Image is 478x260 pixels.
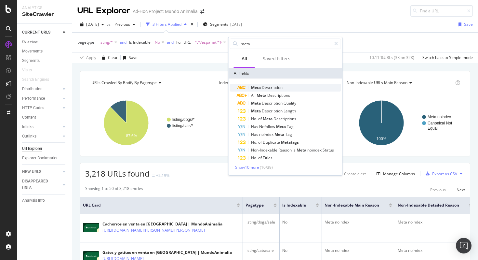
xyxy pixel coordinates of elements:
div: Meta noindex [398,248,472,253]
div: SiteCrawler [22,11,67,18]
span: Descriptions [273,116,296,122]
button: Segments[DATE] [200,19,245,30]
a: Outlinks [22,133,61,140]
div: Create alert [344,171,366,177]
span: Previous [112,22,130,27]
span: Indexable / Non-Indexable URLs distribution [219,80,299,85]
button: Previous [112,19,138,30]
div: 10.11 % URLs ( 3K on 32K ) [369,55,414,60]
span: All [251,93,257,98]
button: Next [457,186,465,194]
div: Performance [22,95,45,102]
span: Status [323,147,334,153]
a: Segments [22,57,67,64]
span: = [192,39,194,45]
a: Inlinks [22,123,61,130]
button: and [167,39,174,45]
button: Switch back to Simple mode [420,52,473,63]
input: Search by field name [240,39,331,49]
span: Nofollow [259,124,276,129]
div: Outlinks [22,133,36,140]
span: Titles [263,155,272,161]
div: Previous [430,187,446,193]
span: No. [251,116,258,122]
div: Movements [22,48,43,55]
span: listing/* [99,38,113,47]
span: noindex [307,147,323,153]
div: listing/cats/sale [246,248,277,253]
svg: A chart. [85,94,210,151]
div: CURRENT URLS [22,29,50,36]
text: Equal [428,126,438,131]
a: Performance [22,95,61,102]
a: Analysis Info [22,197,67,204]
span: Is Indexable [282,202,306,208]
span: Segments [210,22,228,27]
div: Inlinks [22,123,33,130]
div: DISAPPEARED URLS [22,178,55,192]
span: Non-Indexable URLs Main Reason [347,80,407,85]
span: Show 10 more [235,165,259,170]
div: No [282,248,319,253]
text: listing/cats/* [172,123,193,128]
div: All [242,55,247,62]
div: URL Explorer [77,5,130,16]
svg: A chart. [340,94,465,151]
span: of [258,155,263,161]
span: ( 10 / 39 ) [260,165,273,170]
a: Movements [22,48,67,55]
button: Create alert [335,168,366,179]
div: Segments [22,57,40,64]
a: [URL][DOMAIN_NAME][PERSON_NAME][PERSON_NAME] [102,227,205,234]
a: Explorer Bookmarks [22,155,67,162]
span: is [293,147,297,153]
button: [DATE] [77,19,107,30]
a: CURRENT URLS [22,29,61,36]
a: DISAPPEARED URLS [22,178,61,192]
span: Meta [251,108,262,114]
span: 2025 Aug. 28th [86,22,99,27]
button: Previous [430,186,446,194]
button: Apply [77,52,96,63]
a: Content [22,114,67,121]
div: Meta noindex [398,219,472,225]
span: Metatags [281,139,299,145]
button: Export as CSV [423,168,457,179]
button: Save [121,52,138,63]
span: pagetype [246,202,264,208]
img: Equal [152,175,155,177]
div: Switch back to Simple mode [422,55,473,60]
a: Overview [22,38,67,45]
div: Manage Columns [383,171,415,177]
div: Apply [86,55,96,60]
text: 87.6% [126,134,137,138]
span: = [95,39,98,45]
span: No. [251,139,258,145]
span: Descriptions [267,93,290,98]
a: Url Explorer [22,145,67,152]
span: Full URL [176,39,191,45]
svg: A chart. [213,94,338,151]
span: Tag [287,124,294,129]
span: Meta [297,147,307,153]
div: +2.19% [156,173,169,178]
span: of [258,116,263,122]
span: Meta [276,124,287,129]
span: Meta [274,132,285,137]
span: pagetype [77,39,94,45]
div: Next [457,187,465,193]
text: listing/dogs/* [172,117,194,122]
span: of [258,139,263,145]
div: Search Engines [22,76,49,83]
span: 3,218 URLs found [85,168,150,179]
text: 100% [377,137,387,141]
div: 3 Filters Applied [153,22,181,27]
div: Save [464,22,473,27]
span: Meta [251,100,262,106]
a: HTTP Codes [22,105,61,111]
span: Non-Indexable Detailed Reason [398,202,459,208]
div: Cachorros en venta en [GEOGRAPHIC_DATA] | MundoAnimalia [102,221,222,227]
div: All fields [229,68,342,79]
